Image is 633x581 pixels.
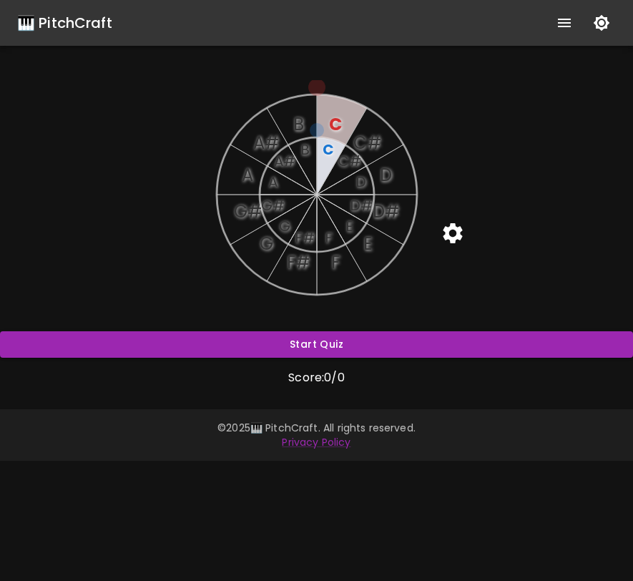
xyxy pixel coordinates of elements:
text: A [268,172,277,192]
text: B [300,140,309,160]
text: F# [295,228,315,248]
text: D [355,172,366,192]
button: show more [547,6,582,40]
text: E [345,216,353,236]
text: B [293,112,303,136]
text: G# [260,195,284,215]
text: G [278,216,290,236]
text: E [363,232,371,255]
text: D# [372,200,398,223]
a: 🎹 PitchCraft [17,11,112,34]
text: F [330,250,339,274]
text: C# [337,151,360,171]
text: G# [233,200,261,223]
text: D [380,163,392,187]
text: A [242,163,253,187]
a: Privacy Policy [282,435,350,449]
text: F [324,228,332,248]
text: C [323,140,334,160]
text: A# [273,151,295,171]
text: G [259,232,273,255]
text: C [328,112,341,136]
text: D# [349,195,372,215]
p: © 2025 🎹 PitchCraft. All rights reserved. [17,421,616,435]
text: A# [253,131,279,155]
text: C# [353,131,381,155]
text: F# [286,250,309,274]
